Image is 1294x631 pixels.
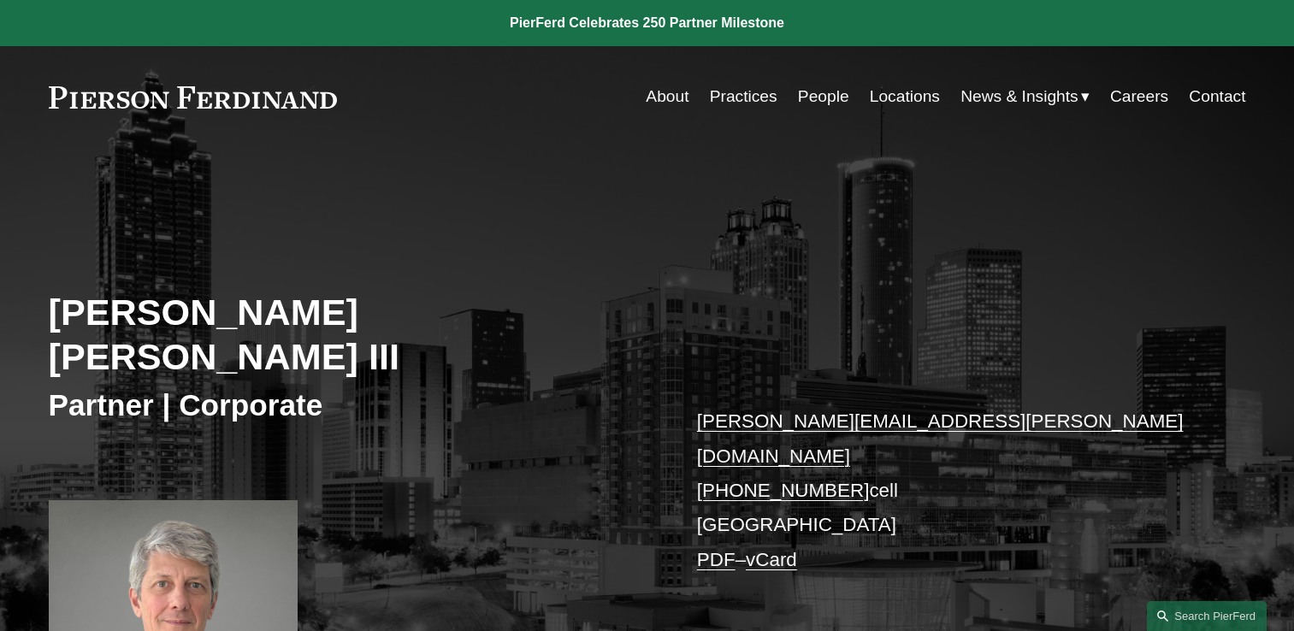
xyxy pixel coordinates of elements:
[798,80,849,113] a: People
[1147,601,1267,631] a: Search this site
[870,80,940,113] a: Locations
[697,410,1184,466] a: [PERSON_NAME][EMAIL_ADDRESS][PERSON_NAME][DOMAIN_NAME]
[697,549,736,570] a: PDF
[960,82,1078,112] span: News & Insights
[697,480,870,501] a: [PHONE_NUMBER]
[1110,80,1168,113] a: Careers
[646,80,688,113] a: About
[49,386,647,424] h3: Partner | Corporate
[710,80,777,113] a: Practices
[49,290,647,380] h2: [PERSON_NAME] [PERSON_NAME] III
[1189,80,1245,113] a: Contact
[697,404,1196,577] p: cell [GEOGRAPHIC_DATA] –
[746,549,797,570] a: vCard
[960,80,1090,113] a: folder dropdown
